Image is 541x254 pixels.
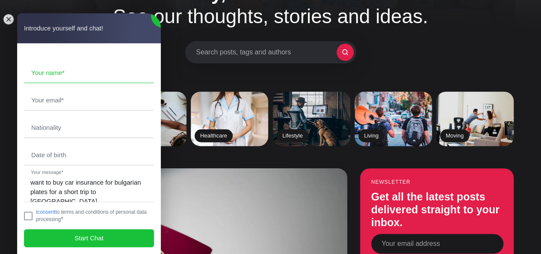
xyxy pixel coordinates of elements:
[37,209,55,215] a: consent
[195,130,233,143] h2: Healthcare
[109,92,186,146] a: Finance
[196,48,337,56] span: Search posts, tags and authors
[27,81,514,87] small: Popular tags
[371,190,503,229] h3: Get all the latest posts delivered straight to your inbox.
[273,92,350,146] a: Lifestyle
[36,209,147,222] jdiv: I to terms and conditions of personal data processing
[371,234,503,254] input: Your email address
[74,233,103,243] span: Start Chat
[440,130,469,143] h2: Moving
[277,130,308,143] h2: Lifestyle
[27,158,514,163] small: What’s new?
[358,130,384,143] h2: Living
[436,92,514,146] a: Moving
[191,92,268,146] a: Healthcare
[371,179,503,185] small: Newsletter
[355,92,432,146] a: Living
